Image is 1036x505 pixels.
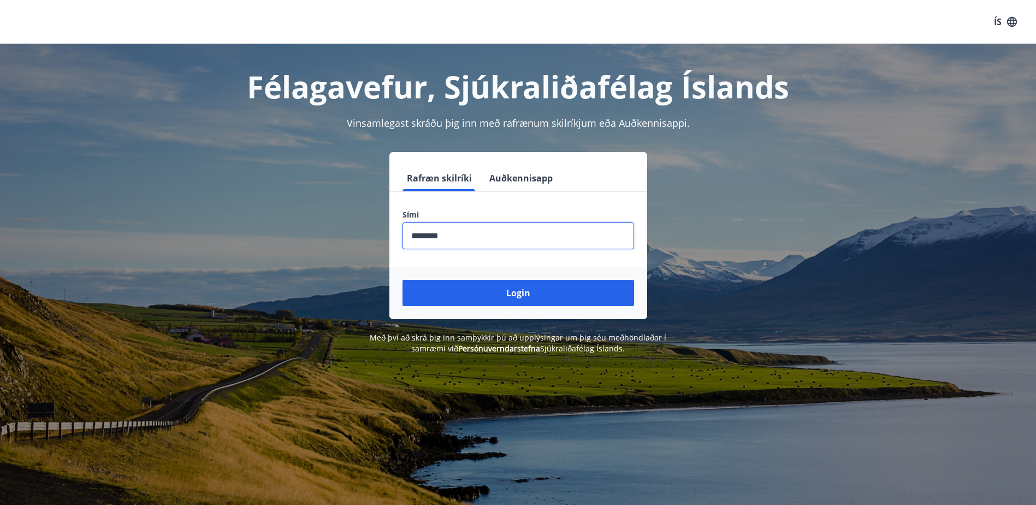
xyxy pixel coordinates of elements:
[347,116,690,130] span: Vinsamlegast skráðu þig inn með rafrænum skilríkjum eða Auðkennisappi.
[402,280,634,306] button: Login
[402,165,476,191] button: Rafræn skilríki
[485,165,557,191] button: Auðkennisapp
[458,343,540,354] a: Persónuverndarstefna
[988,12,1023,32] button: ÍS
[402,209,634,220] label: Sími
[138,66,898,107] h1: Félagavefur, Sjúkraliðafélag Íslands
[370,332,666,354] span: Með því að skrá þig inn samþykkir þú að upplýsingar um þig séu meðhöndlaðar í samræmi við Sjúkral...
